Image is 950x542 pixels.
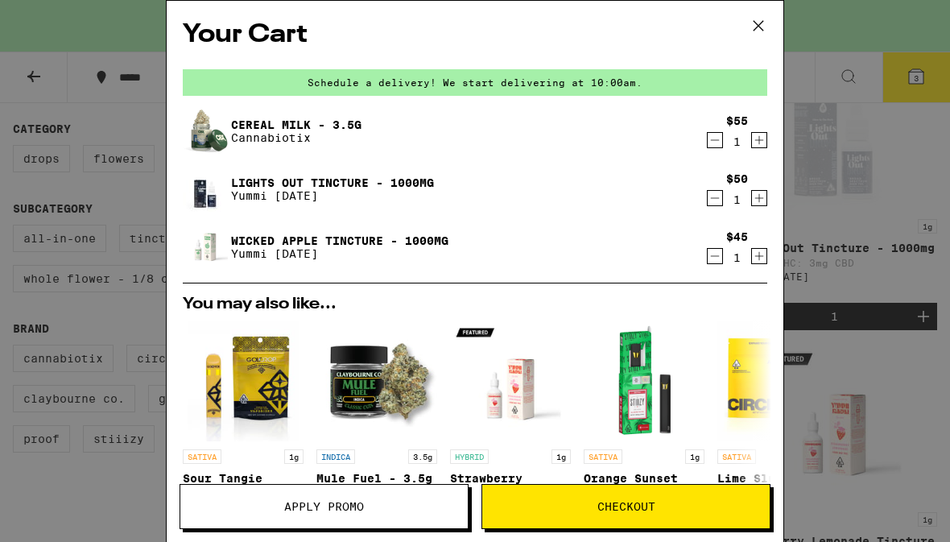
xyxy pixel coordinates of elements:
img: Lights Out Tincture - 1000mg [183,167,228,212]
img: GoldDrop - Sour Tangie Liquid Diamonds AIO - 1g [188,321,299,441]
button: Increment [751,132,767,148]
div: $50 [726,172,748,185]
img: Circles Base Camp - Lime Slushie AIO - 1g [717,321,838,441]
img: STIIIZY - Orange Sunset AIO - 1g [584,321,704,441]
button: Decrement [707,248,723,264]
a: Lights Out Tincture - 1000mg [231,176,434,189]
a: Open page for Sour Tangie Liquid Diamonds AIO - 1g from GoldDrop [183,321,304,521]
p: 1g [551,449,571,464]
span: Apply Promo [284,501,364,512]
button: Apply Promo [180,484,469,529]
p: Sour Tangie Liquid Diamonds AIO - 1g [183,472,304,498]
button: Decrement [707,190,723,206]
p: Orange Sunset AIO - 1g [584,472,704,498]
p: Cannabiotix [231,131,361,144]
p: SATIVA [584,449,622,464]
button: Increment [751,190,767,206]
a: Open page for Orange Sunset AIO - 1g from STIIIZY [584,321,704,521]
h2: You may also like... [183,296,767,312]
div: 1 [726,193,748,206]
div: 1 [726,135,748,148]
img: Yummi Karma - Strawberry Lemonade Tincture - 1000mg [450,321,571,441]
div: Schedule a delivery! We start delivering at 10:00am. [183,69,767,96]
p: 1g [685,449,704,464]
a: Open page for Lime Slushie AIO - 1g from Circles Base Camp [717,321,838,521]
p: SATIVA [717,449,756,464]
p: Yummi [DATE] [231,189,434,202]
a: Cereal Milk - 3.5g [231,118,361,131]
p: Strawberry Lemonade Tincture - 1000mg [450,472,571,498]
img: Claybourne Co. - Mule Fuel - 3.5g [316,321,437,441]
a: Open page for Strawberry Lemonade Tincture - 1000mg from Yummi Karma [450,321,571,521]
button: Decrement [707,132,723,148]
img: Cereal Milk - 3.5g [183,109,228,154]
img: Wicked Apple Tincture - 1000mg [183,225,228,270]
h2: Your Cart [183,17,767,53]
a: Wicked Apple Tincture - 1000mg [231,234,448,247]
div: 1 [726,251,748,264]
p: HYBRID [450,449,489,464]
div: $45 [726,230,748,243]
p: Lime Slushie AIO - 1g [717,472,838,498]
p: 1g [284,449,304,464]
p: Mule Fuel - 3.5g [316,472,437,485]
p: INDICA [316,449,355,464]
span: Checkout [597,501,655,512]
button: Checkout [481,484,770,529]
a: Open page for Mule Fuel - 3.5g from Claybourne Co. [316,321,437,521]
p: 3.5g [408,449,437,464]
p: Yummi [DATE] [231,247,448,260]
div: $55 [726,114,748,127]
button: Increment [751,248,767,264]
